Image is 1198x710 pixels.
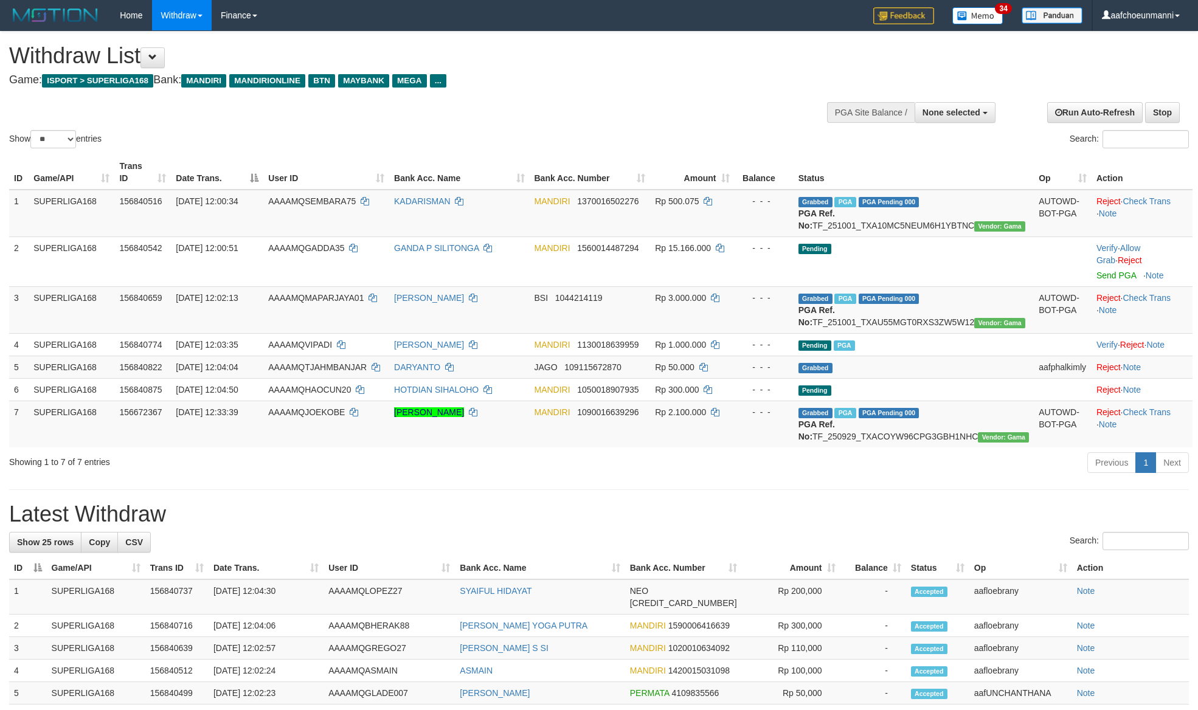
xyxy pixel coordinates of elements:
td: Rp 50,000 [742,682,840,705]
td: · [1092,378,1193,401]
td: 156840639 [145,637,209,660]
td: TF_250929_TXACOYW96CPG3GBH1NHC [794,401,1034,447]
td: aafUNCHANTHANA [969,682,1072,705]
span: Copy 5859459223534313 to clipboard [630,598,737,608]
span: MANDIRI [535,340,570,350]
span: Copy 1020010634092 to clipboard [668,643,730,653]
th: Action [1072,557,1189,579]
span: PGA Pending [859,294,919,304]
td: 2 [9,236,29,286]
td: [DATE] 12:04:30 [209,579,324,615]
td: SUPERLIGA168 [29,378,114,401]
td: · · [1092,333,1193,356]
div: - - - [739,384,789,396]
td: [DATE] 12:02:57 [209,637,324,660]
b: PGA Ref. No: [798,209,835,230]
th: Date Trans.: activate to sort column ascending [209,557,324,579]
a: Note [1077,643,1095,653]
td: AAAAMQLOPEZ27 [324,579,455,615]
a: Reject [1118,255,1142,265]
td: SUPERLIGA168 [47,615,145,637]
span: Accepted [911,644,947,654]
td: - [840,660,906,682]
h1: Withdraw List [9,44,786,68]
td: AAAAMQGREGO27 [324,637,455,660]
td: aafloebrany [969,660,1072,682]
td: Rp 100,000 [742,660,840,682]
a: Note [1146,271,1164,280]
a: Reject [1096,407,1121,417]
th: User ID: activate to sort column ascending [324,557,455,579]
span: Copy 1090016639296 to clipboard [577,407,639,417]
a: Check Trans [1123,407,1171,417]
span: [DATE] 12:00:34 [176,196,238,206]
a: SYAIFUL HIDAYAT [460,586,531,596]
td: AUTOWD-BOT-PGA [1034,190,1092,237]
td: SUPERLIGA168 [47,660,145,682]
span: Rp 3.000.000 [655,293,706,303]
span: AAAAMQMAPARJAYA01 [268,293,364,303]
span: 156840774 [119,340,162,350]
td: · · [1092,286,1193,333]
span: Pending [798,340,831,351]
td: 6 [9,378,29,401]
td: · · [1092,236,1193,286]
td: AAAAMQGLADE007 [324,682,455,705]
a: Verify [1096,243,1118,253]
label: Search: [1070,532,1189,550]
span: 156672367 [119,407,162,417]
a: Previous [1087,452,1136,473]
span: PGA Pending [859,408,919,418]
td: 156840737 [145,579,209,615]
td: Rp 110,000 [742,637,840,660]
span: Marked by aafsoycanthlai [834,294,856,304]
span: AAAAMQTJAHMBANJAR [268,362,367,372]
td: 1 [9,579,47,615]
th: Status: activate to sort column ascending [906,557,969,579]
div: PGA Site Balance / [827,102,915,123]
span: AAAAMQSEMBARA75 [268,196,356,206]
span: MANDIRIONLINE [229,74,305,88]
span: Vendor URL: https://trx31.1velocity.biz [978,432,1029,443]
a: Note [1077,621,1095,630]
a: HOTDIAN SIHALOHO [394,385,479,395]
span: MANDIRI [630,621,666,630]
span: BTN [308,74,335,88]
a: Next [1155,452,1189,473]
td: 4 [9,660,47,682]
span: 156840659 [119,293,162,303]
div: - - - [739,242,789,254]
th: Balance [735,155,794,190]
span: Copy 1560014487294 to clipboard [577,243,639,253]
a: Note [1099,419,1117,429]
td: AAAAMQASMAIN [324,660,455,682]
a: Reject [1096,293,1121,303]
span: AAAAMQVIPADI [268,340,332,350]
td: SUPERLIGA168 [29,356,114,378]
a: [PERSON_NAME] [460,688,530,698]
th: Bank Acc. Number: activate to sort column ascending [530,155,651,190]
a: [PERSON_NAME] S SI [460,643,548,653]
td: 5 [9,682,47,705]
td: aafloebrany [969,615,1072,637]
span: [DATE] 12:04:50 [176,385,238,395]
input: Search: [1103,130,1189,148]
span: AAAAMQJOEKOBE [268,407,345,417]
a: Note [1077,688,1095,698]
td: 2 [9,615,47,637]
div: - - - [739,361,789,373]
td: TF_251001_TXA10MC5NEUM6H1YBTNC [794,190,1034,237]
td: · · [1092,401,1193,447]
th: ID: activate to sort column descending [9,557,47,579]
a: 1 [1135,452,1156,473]
td: aafloebrany [969,637,1072,660]
a: [PERSON_NAME] YOGA PUTRA [460,621,587,630]
span: JAGO [535,362,558,372]
a: Reject [1096,385,1121,395]
td: 5 [9,356,29,378]
a: Run Auto-Refresh [1047,102,1143,123]
label: Show entries [9,130,102,148]
td: · · [1092,190,1193,237]
a: Reject [1120,340,1144,350]
td: AAAAMQBHERAK88 [324,615,455,637]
